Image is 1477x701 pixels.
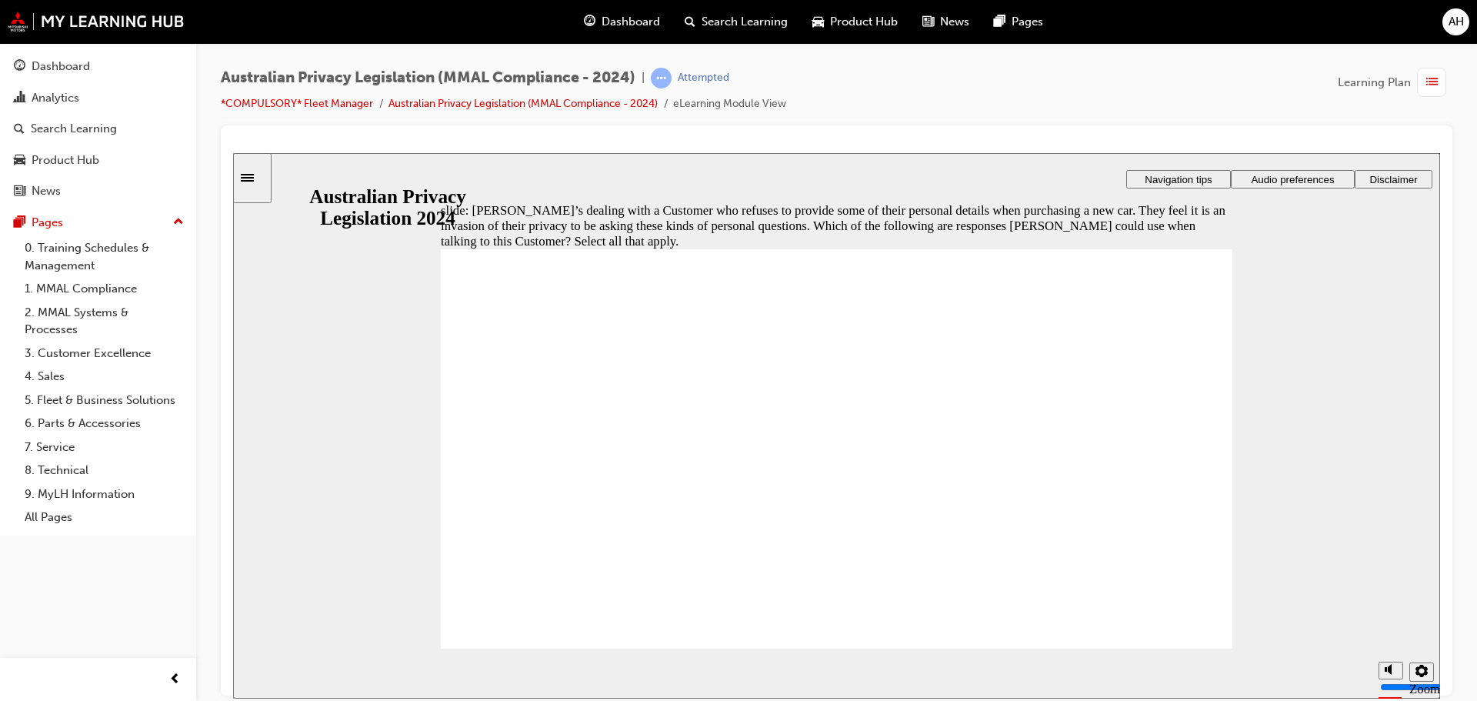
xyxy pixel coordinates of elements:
a: Dashboard [6,52,190,81]
div: News [32,182,61,200]
div: Product Hub [32,152,99,169]
span: Product Hub [830,13,898,31]
span: Pages [1012,13,1043,31]
span: news-icon [14,185,25,199]
button: Pages [6,209,190,237]
a: 0. Training Schedules & Management [18,236,190,277]
span: news-icon [922,12,934,32]
a: 8. Technical [18,459,190,482]
span: News [940,13,969,31]
div: Analytics [32,89,79,107]
button: Learning Plan [1338,68,1452,97]
span: prev-icon [169,670,181,689]
span: Dashboard [602,13,660,31]
span: up-icon [173,212,184,232]
span: Audio preferences [1018,21,1101,32]
a: 5. Fleet & Business Solutions [18,389,190,412]
a: 6. Parts & Accessories [18,412,190,436]
button: DashboardAnalyticsSearch LearningProduct HubNews [6,49,190,209]
a: Australian Privacy Legislation (MMAL Compliance - 2024) [388,97,658,110]
a: pages-iconPages [982,6,1055,38]
button: Mute (Ctrl+Alt+M) [1145,509,1170,526]
span: search-icon [14,122,25,136]
div: Search Learning [31,120,117,138]
a: 4. Sales [18,365,190,389]
div: Attempted [678,71,729,85]
span: Australian Privacy Legislation (MMAL Compliance - 2024) [221,69,635,87]
button: Audio preferences [998,17,1122,35]
a: 3. Customer Excellence [18,342,190,366]
a: *COMPULSORY* Fleet Manager [221,97,373,110]
a: 7. Service [18,436,190,459]
span: list-icon [1426,73,1438,92]
button: AH [1442,8,1469,35]
a: search-iconSearch Learning [672,6,800,38]
span: | [642,69,645,87]
span: Learning Plan [1338,74,1411,92]
span: car-icon [812,12,824,32]
span: pages-icon [14,216,25,230]
span: AH [1449,13,1464,31]
a: Analytics [6,84,190,112]
span: pages-icon [994,12,1005,32]
span: car-icon [14,154,25,168]
a: 9. MyLH Information [18,482,190,506]
a: guage-iconDashboard [572,6,672,38]
span: chart-icon [14,92,25,105]
button: Navigation tips [893,17,998,35]
a: 1. MMAL Compliance [18,277,190,301]
label: Zoom to fit [1176,529,1207,574]
button: Disclaimer [1122,17,1199,35]
a: Search Learning [6,115,190,143]
span: Disclaimer [1136,21,1184,32]
div: Pages [32,214,63,232]
span: guage-icon [584,12,595,32]
span: Search Learning [702,13,788,31]
span: Navigation tips [912,21,979,32]
a: 2. MMAL Systems & Processes [18,301,190,342]
a: News [6,177,190,205]
a: All Pages [18,506,190,529]
span: search-icon [685,12,695,32]
img: mmal [8,12,185,32]
span: guage-icon [14,60,25,74]
div: Dashboard [32,58,90,75]
input: volume [1147,528,1246,540]
a: news-iconNews [910,6,982,38]
a: car-iconProduct Hub [800,6,910,38]
button: Settings [1176,509,1201,529]
li: eLearning Module View [673,95,786,113]
span: learningRecordVerb_ATTEMPT-icon [651,68,672,88]
a: Product Hub [6,146,190,175]
div: misc controls [1138,496,1199,546]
